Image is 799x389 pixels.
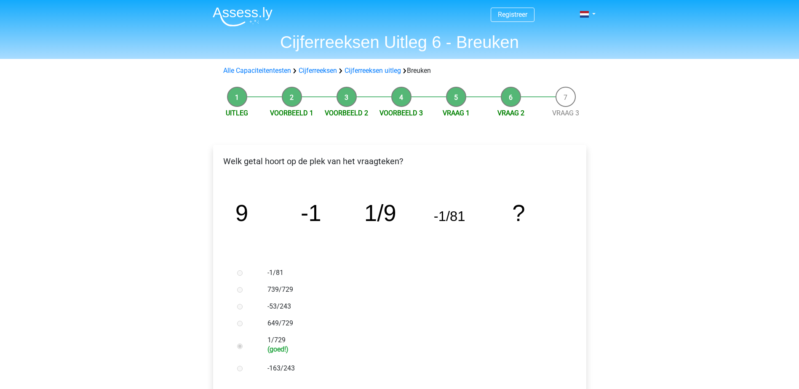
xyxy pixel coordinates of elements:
label: 649/729 [267,318,559,328]
a: Voorbeeld 3 [379,109,423,117]
label: -1/81 [267,268,559,278]
a: Cijferreeksen [299,67,337,75]
a: Voorbeeld 1 [270,109,313,117]
a: Vraag 1 [443,109,470,117]
tspan: -1 [300,200,321,226]
a: Vraag 2 [497,109,524,117]
tspan: -1/81 [433,208,465,224]
img: Assessly [213,7,273,27]
a: Uitleg [226,109,248,117]
a: Voorbeeld 2 [325,109,368,117]
a: Vraag 3 [552,109,579,117]
div: Breuken [220,66,580,76]
a: Registreer [498,11,527,19]
label: -53/243 [267,301,559,312]
h6: (goed!) [267,345,559,353]
tspan: 1/9 [364,200,396,226]
a: Cijferreeksen uitleg [345,67,401,75]
h1: Cijferreeksen Uitleg 6 - Breuken [206,32,593,52]
a: Alle Capaciteitentesten [223,67,291,75]
tspan: 9 [235,200,248,226]
label: 739/729 [267,285,559,295]
tspan: ? [512,200,525,226]
p: Welk getal hoort op de plek van het vraagteken? [220,155,580,168]
label: 1/729 [267,335,559,353]
label: -163/243 [267,363,559,373]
